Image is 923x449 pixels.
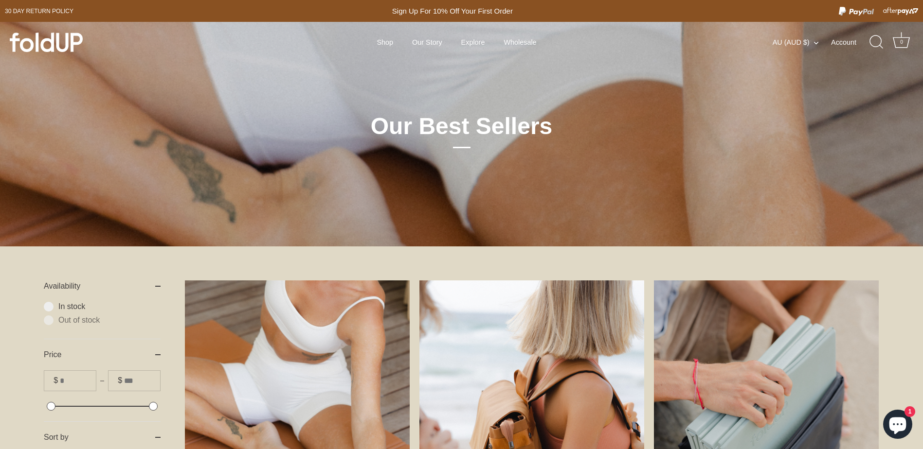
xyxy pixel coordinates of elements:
[495,33,545,52] a: Wholesale
[452,33,493,52] a: Explore
[891,32,912,53] a: Cart
[60,371,96,391] input: From
[866,32,887,53] a: Search
[831,36,873,48] a: Account
[353,33,561,52] div: Primary navigation
[299,112,625,148] h1: Our Best Sellers
[897,37,906,47] div: 0
[404,33,451,52] a: Our Story
[58,302,161,311] span: In stock
[54,376,58,385] span: $
[44,271,161,302] summary: Availability
[5,5,73,17] a: 30 day Return policy
[10,33,83,52] img: foldUP
[10,33,150,52] a: foldUP
[773,38,829,47] button: AU (AUD $)
[880,410,915,441] inbox-online-store-chat: Shopify online store chat
[58,315,161,325] span: Out of stock
[44,339,161,370] summary: Price
[368,33,401,52] a: Shop
[124,371,160,391] input: To
[118,376,122,385] span: $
